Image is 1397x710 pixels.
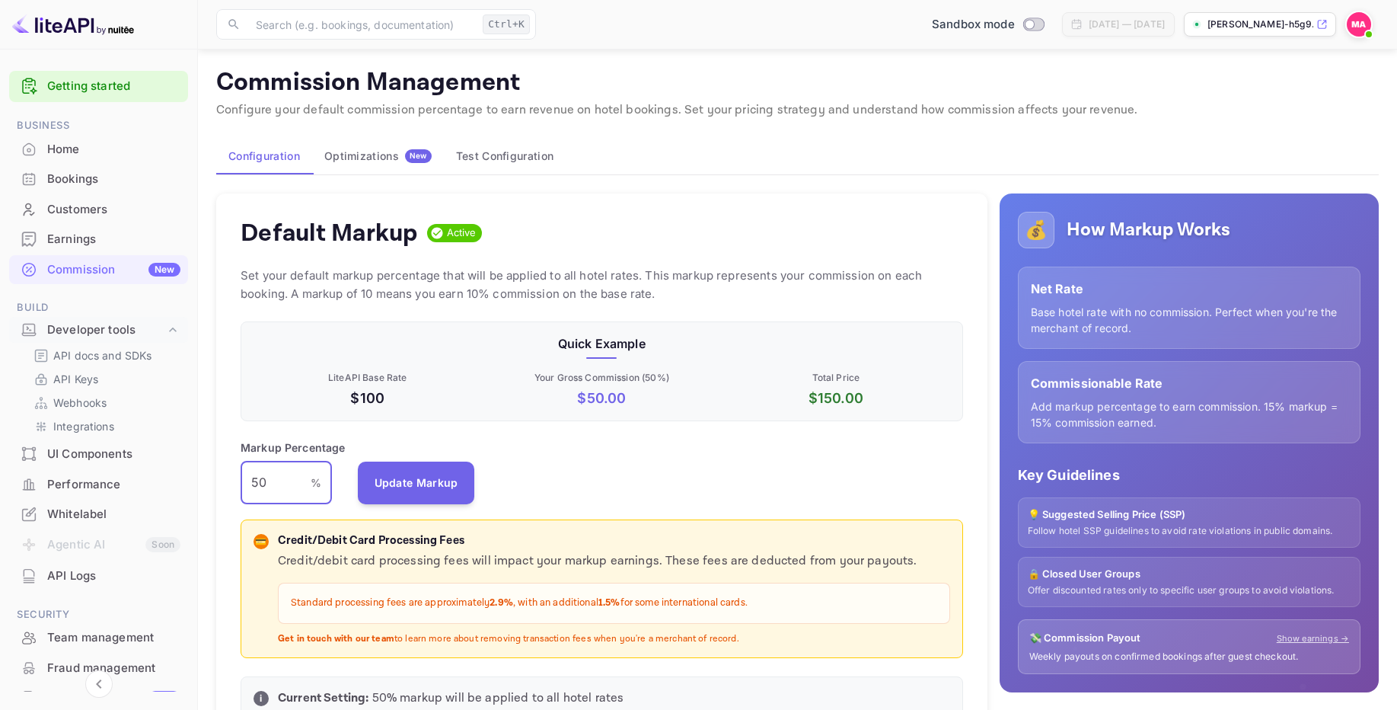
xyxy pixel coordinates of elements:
[722,388,950,408] p: $ 150.00
[254,388,482,408] p: $100
[278,532,950,550] p: Credit/Debit Card Processing Fees
[278,552,950,571] p: Credit/debit card processing fees will impact your markup earnings. These fees are deducted from ...
[9,317,188,344] div: Developer tools
[9,135,188,163] a: Home
[260,692,262,705] p: i
[9,500,188,529] div: Whitelabel
[9,623,188,653] div: Team management
[1067,218,1230,242] h5: How Markup Works
[47,689,180,707] div: Audit logs
[53,371,98,387] p: API Keys
[85,670,113,698] button: Collapse navigation
[488,371,716,385] p: Your Gross Commission ( 50 %)
[441,225,483,241] span: Active
[9,654,188,682] a: Fraud management
[241,440,346,456] p: Markup Percentage
[53,395,107,411] p: Webhooks
[1089,18,1165,31] div: [DATE] — [DATE]
[33,395,176,411] a: Webhooks
[53,347,152,363] p: API docs and SDKs
[9,255,188,285] div: CommissionNew
[483,14,530,34] div: Ctrl+K
[488,388,716,408] p: $ 50.00
[405,151,432,161] span: New
[47,171,180,188] div: Bookings
[216,68,1379,98] p: Commission Management
[358,462,475,504] button: Update Markup
[1018,465,1360,485] p: Key Guidelines
[33,371,176,387] a: API Keys
[47,660,180,677] div: Fraud management
[311,475,321,491] p: %
[33,418,176,434] a: Integrations
[47,261,180,279] div: Commission
[247,9,477,40] input: Search (e.g. bookings, documentation)
[241,267,963,303] p: Set your default markup percentage that will be applied to all hotel rates. This markup represent...
[9,561,188,590] a: API Logs
[278,633,950,646] p: to learn more about removing transaction fees when you're a merchant of record.
[9,195,188,225] div: Customers
[1028,567,1351,582] p: 🔒 Closed User Groups
[47,629,180,647] div: Team management
[53,418,114,434] p: Integrations
[47,201,180,219] div: Customers
[254,334,950,353] p: Quick Example
[1029,631,1141,646] p: 💸 Commission Payout
[9,299,188,316] span: Build
[1028,584,1351,597] p: Offer discounted rates only to specific user groups to avoid violations.
[722,371,950,385] p: Total Price
[9,470,188,500] div: Performance
[254,371,482,385] p: LiteAPI Base Rate
[1031,304,1348,336] p: Base hotel rate with no commission. Perfect when you're the merchant of record.
[47,231,180,248] div: Earnings
[216,138,312,174] button: Configuration
[9,165,188,194] div: Bookings
[598,596,620,609] strong: 1.5%
[932,16,1015,34] span: Sandbox mode
[1025,216,1048,244] p: 💰
[9,165,188,193] a: Bookings
[9,117,188,134] span: Business
[444,138,566,174] button: Test Configuration
[9,135,188,165] div: Home
[47,446,180,463] div: UI Components
[278,689,950,708] p: 50 % markup will be applied to all hotel rates
[926,16,1050,34] div: Switch to Production mode
[47,568,180,585] div: API Logs
[9,606,188,623] span: Security
[241,462,311,504] input: 0
[1029,651,1349,664] p: Weekly payouts on confirmed bookings after guest checkout.
[12,12,134,37] img: LiteAPI logo
[1031,398,1348,430] p: Add markup percentage to earn commission. 15% markup = 15% commission earned.
[9,470,188,498] a: Performance
[47,476,180,494] div: Performance
[241,218,418,248] h4: Default Markup
[9,440,188,469] div: UI Components
[1031,374,1348,392] p: Commissionable Rate
[1028,507,1351,523] p: 💡 Suggested Selling Price (SSP)
[47,321,165,339] div: Developer tools
[1028,525,1351,538] p: Follow hotel SSP guidelines to avoid rate violations in public domains.
[1347,12,1371,37] img: Mohamed Abushaqra
[291,596,937,611] p: Standard processing fees are approximately , with an additional for some international cards.
[9,71,188,102] div: Getting started
[1031,280,1348,298] p: Net Rate
[33,347,176,363] a: API docs and SDKs
[9,500,188,528] a: Whitelabel
[9,225,188,254] div: Earnings
[278,633,394,644] strong: Get in touch with our team
[47,78,180,95] a: Getting started
[148,263,180,277] div: New
[9,195,188,223] a: Customers
[27,344,182,366] div: API docs and SDKs
[324,149,432,163] div: Optimizations
[27,392,182,414] div: Webhooks
[9,225,188,253] a: Earnings
[47,141,180,158] div: Home
[278,690,368,706] strong: Current Setting:
[1207,18,1313,31] p: [PERSON_NAME]-h5g9...
[9,440,188,468] a: UI Components
[490,596,513,609] strong: 2.9%
[9,623,188,651] a: Team management
[9,654,188,683] div: Fraud management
